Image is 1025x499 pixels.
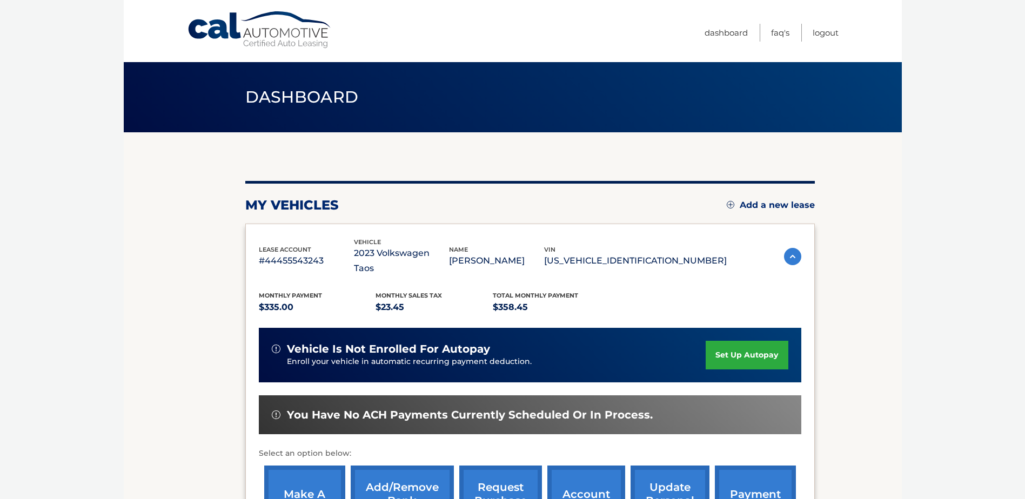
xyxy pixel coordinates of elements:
p: 2023 Volkswagen Taos [354,246,449,276]
a: Add a new lease [727,200,815,211]
p: $358.45 [493,300,610,315]
span: Total Monthly Payment [493,292,578,299]
a: FAQ's [771,24,789,42]
a: Logout [813,24,839,42]
span: lease account [259,246,311,253]
img: accordion-active.svg [784,248,801,265]
span: vin [544,246,555,253]
span: Dashboard [245,87,359,107]
a: set up autopay [706,341,788,369]
img: alert-white.svg [272,410,280,419]
span: Monthly Payment [259,292,322,299]
p: Select an option below: [259,447,801,460]
img: add.svg [727,201,734,208]
p: [PERSON_NAME] [449,253,544,268]
span: name [449,246,468,253]
span: vehicle [354,238,381,246]
img: alert-white.svg [272,345,280,353]
h2: my vehicles [245,197,339,213]
p: $335.00 [259,300,376,315]
p: #44455543243 [259,253,354,268]
span: vehicle is not enrolled for autopay [287,342,490,356]
p: [US_VEHICLE_IDENTIFICATION_NUMBER] [544,253,727,268]
p: Enroll your vehicle in automatic recurring payment deduction. [287,356,706,368]
span: Monthly sales Tax [376,292,442,299]
a: Dashboard [705,24,748,42]
span: You have no ACH payments currently scheduled or in process. [287,408,653,422]
a: Cal Automotive [187,11,333,49]
p: $23.45 [376,300,493,315]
